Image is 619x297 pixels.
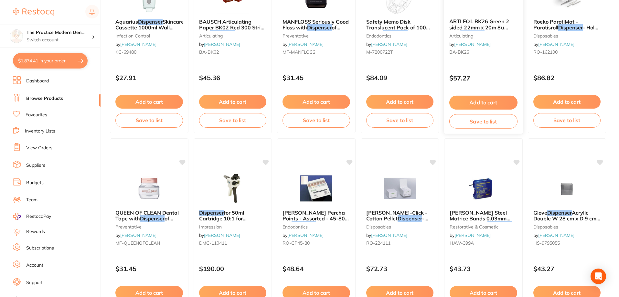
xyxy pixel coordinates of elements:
a: [PERSON_NAME] [204,232,240,238]
a: [PERSON_NAME] [538,232,574,238]
a: RestocqPay [13,213,51,220]
a: View Orders [26,145,52,151]
p: $31.45 [115,265,183,272]
b: Dispenser for 50ml Cartridge 10:1 for Luxatemp & Luxabite [199,210,267,222]
span: Safety Memo Disk Translucent Pack of 100 stops - [366,18,430,37]
b: Safety Memo Disk Translucent Pack of 100 stops - Dispenser [366,19,434,31]
p: $86.82 [533,74,601,81]
em: dispenser [460,30,485,37]
p: $43.27 [533,265,601,272]
span: by [199,41,240,47]
span: Aquarius [115,18,138,25]
small: disposables [533,224,601,229]
small: articulating [199,33,267,38]
a: Rewards [26,228,45,235]
span: RO-162100 [533,49,558,55]
span: RestocqPay [26,213,51,220]
a: [PERSON_NAME] [120,41,156,47]
button: Add to cart [449,96,518,110]
span: KC-69480 [115,49,136,55]
small: endodontics [283,224,350,229]
p: $31.45 [283,74,350,81]
a: [PERSON_NAME] [120,232,156,238]
span: by [450,232,491,238]
small: restorative & cosmetic [450,224,517,229]
button: Add to cart [366,95,434,109]
span: - Holds 50 Rolls [533,24,600,37]
p: $57.27 [449,74,518,82]
h4: The Practice Modern Dentistry and Facial Aesthetics [27,29,92,36]
em: Dispenser [398,215,422,222]
span: DMG-110411 [199,240,227,246]
a: Team [26,197,37,203]
b: Aquarius Dispenser Skincare Cassette 1000ml Wall Mounted [115,19,183,31]
p: $84.09 [366,74,434,81]
span: Skincare Cassette 1000ml Wall Mounted [115,18,184,37]
em: Dispenser [547,209,572,216]
button: Save to list [283,113,350,127]
span: by [199,232,240,238]
img: HAWE Steel Matrice Bands 0.03mm 5mm x 3m with Dispenser [462,172,504,205]
a: [PERSON_NAME] [454,232,491,238]
p: $45.36 [199,74,267,81]
a: Support [26,280,43,286]
button: Add to cart [283,95,350,109]
b: MANFLOSS Seriously Good Floss with Dispenser of 100m [283,19,350,31]
p: $43.73 [450,265,517,272]
a: [PERSON_NAME] [538,41,574,47]
span: by [366,232,407,238]
img: Dispenser for 50ml Cartridge 10:1 for Luxatemp & Luxabite [212,172,254,205]
span: Acrylic Double W 28 cm x D 9 cm x H 24 cm [533,209,601,228]
span: BA-BK02 [199,49,219,55]
button: Add to cart [115,95,183,109]
span: by [283,232,324,238]
span: by [533,232,574,238]
span: by [366,41,407,47]
span: of 100m [283,24,340,37]
span: by [283,41,324,47]
a: Browse Products [26,95,63,102]
span: by [533,41,574,47]
span: ARTI FOL BK26 Green 2 sided 22mm x 20m 8u with [449,18,509,37]
button: Save to list [115,113,183,127]
small: preventative [283,33,350,38]
b: ARTI FOL BK26 Green 2 sided 22mm x 20m 8u with dispenser [449,18,518,30]
span: MF-QUEENOFCLEAN [115,240,160,246]
em: Dispenser [199,209,224,216]
button: Add to cart [199,95,267,109]
img: Restocq Logo [13,8,54,16]
em: Dispenser [138,18,163,25]
p: $190.00 [199,265,267,272]
span: - Size 1 [366,215,428,228]
span: [PERSON_NAME] Steel Matrice Bands 0.03mm 5mm x 3m with [450,209,510,228]
img: QUEEN OF CLEAN Dental Tape with Dispenser of 100m [128,172,170,205]
button: Save to list [449,114,518,129]
span: MF-MANFLOSS [283,49,315,55]
span: Roeko ParotiMat - Parotisroll [533,18,578,31]
button: Save to list [366,113,434,127]
span: Glove [533,209,547,216]
em: Dispenser [383,30,408,37]
span: HAW-399A [450,240,474,246]
small: impression [199,224,267,229]
a: Subscriptions [26,245,54,251]
div: Open Intercom Messenger [591,269,606,284]
b: Roeko Gutta Percha Points - Assorted - 45-80 - ISO Dispenser, 100-Pack [283,210,350,222]
small: disposables [366,224,434,229]
span: , 100-Pack [316,221,343,228]
span: by [115,232,156,238]
small: endodontics [366,33,434,38]
em: Dispenser [307,24,332,31]
button: Save to list [533,113,601,127]
img: The Practice Modern Dentistry and Facial Aesthetics [10,30,23,43]
b: BAUSCH Articulating Paper BK02 Red 300 Strips with Dispenser [199,19,267,31]
em: Dispenser [210,30,235,37]
img: Roeko Gutta Percha Points - Assorted - 45-80 - ISO Dispenser, 100-Pack [295,172,337,205]
a: Restocq Logo [13,5,54,20]
img: Roeko Solomat-Click - Cotton Pellet Dispenser - Size 1 [379,172,421,205]
span: RO-224111 [366,240,390,246]
a: [PERSON_NAME] [371,232,407,238]
a: [PERSON_NAME] [204,41,240,47]
a: Suppliers [26,162,45,169]
b: Roeko ParotiMat - Parotisroll Dispenser - Holds 50 Rolls [533,19,601,31]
